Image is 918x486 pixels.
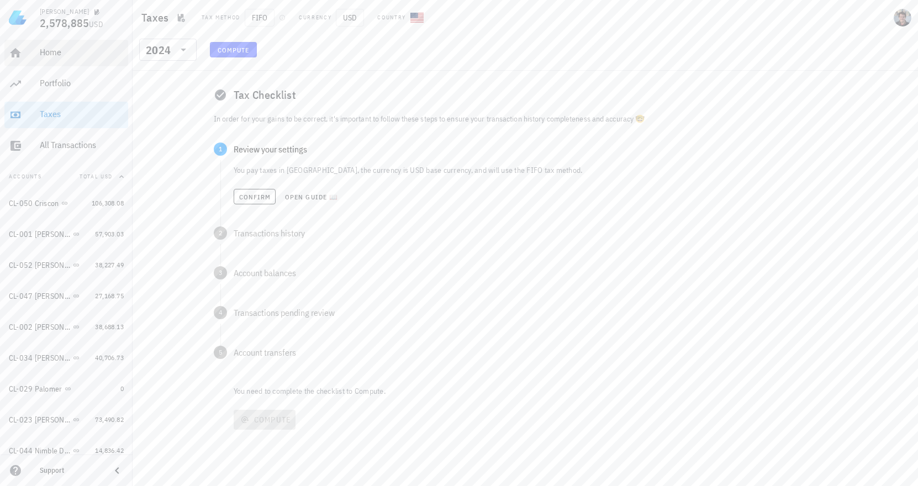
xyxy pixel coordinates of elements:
div: Transactions history [234,229,837,237]
div: Account balances [234,268,837,277]
span: 5 [214,346,227,359]
span: 4 [214,306,227,319]
div: [PERSON_NAME] [40,7,89,16]
h1: Taxes [141,9,173,27]
span: 27,168.75 [95,292,124,300]
div: CL-002 [PERSON_NAME] [9,323,71,332]
button: Open guide 📖 [280,189,342,204]
div: Tax Checklist [205,77,846,113]
span: 106,308.08 [92,199,124,207]
span: 2 [214,226,227,240]
div: Taxes [40,109,124,119]
div: US-icon [410,11,424,24]
span: 3 [214,266,227,279]
a: CL-002 [PERSON_NAME] 38,688.13 [4,314,128,340]
a: CL-044 Nimble Digital 14,836.42 [4,437,128,464]
div: avatar [894,9,911,27]
img: LedgiFi [9,9,27,27]
span: 0 [120,384,124,393]
span: 2,578,885 [40,15,89,30]
p: You pay taxes in [GEOGRAPHIC_DATA], the currency is USD base currency, and will use the FIFO tax ... [234,165,837,176]
div: CL-052 [PERSON_NAME] [9,261,71,270]
a: All Transactions [4,133,128,159]
span: 14,836.42 [95,446,124,455]
a: CL-023 [PERSON_NAME] 73,490.82 [4,406,128,433]
div: CL-044 Nimble Digital [9,446,71,456]
a: CL-047 [PERSON_NAME] 27,168.75 [4,283,128,309]
div: Transactions pending review [234,308,837,317]
div: Home [40,47,124,57]
a: CL-050 Criscon 106,308.08 [4,190,128,216]
p: In order for your gains to be correct, it's important to follow these steps to ensure your transa... [214,113,837,125]
div: All Transactions [40,140,124,150]
span: USD [89,19,103,29]
div: Account transfers [234,348,837,357]
span: 57,903.03 [95,230,124,238]
button: AccountsTotal USD [4,163,128,190]
div: Support [40,466,102,475]
div: Country [377,13,406,22]
button: Confirm [234,189,276,204]
div: CL-034 [PERSON_NAME] [9,353,71,363]
div: 2024 [139,39,197,61]
div: CL-050 Criscon [9,199,59,208]
span: Compute [217,46,250,54]
div: CL-023 [PERSON_NAME] [9,415,71,425]
a: Taxes [4,102,128,128]
div: Currency [299,13,331,22]
a: CL-034 [PERSON_NAME] 40,706.73 [4,345,128,371]
div: 2024 [146,45,171,56]
span: 1 [214,142,227,156]
div: Review your settings [234,145,837,154]
div: CL-029 Palomer [9,384,62,394]
a: Portfolio [4,71,128,97]
span: Confirm [239,193,271,201]
p: You need to complete the checklist to Compute. [231,385,846,397]
a: Home [4,40,128,66]
button: Compute [210,42,257,57]
span: 38,688.13 [95,323,124,331]
a: CL-052 [PERSON_NAME] 38,227.49 [4,252,128,278]
span: Total USD [80,173,113,180]
div: Tax method [202,13,240,22]
span: 73,490.82 [95,415,124,424]
span: 38,227.49 [95,261,124,269]
span: Open guide 📖 [284,193,338,201]
a: CL-001 [PERSON_NAME] 57,903.03 [4,221,128,247]
span: USD [336,9,364,27]
div: CL-047 [PERSON_NAME] [9,292,71,301]
div: Portfolio [40,78,124,88]
div: CL-001 [PERSON_NAME] [9,230,71,239]
span: FIFO [245,9,275,27]
a: CL-029 Palomer 0 [4,376,128,402]
span: 40,706.73 [95,353,124,362]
